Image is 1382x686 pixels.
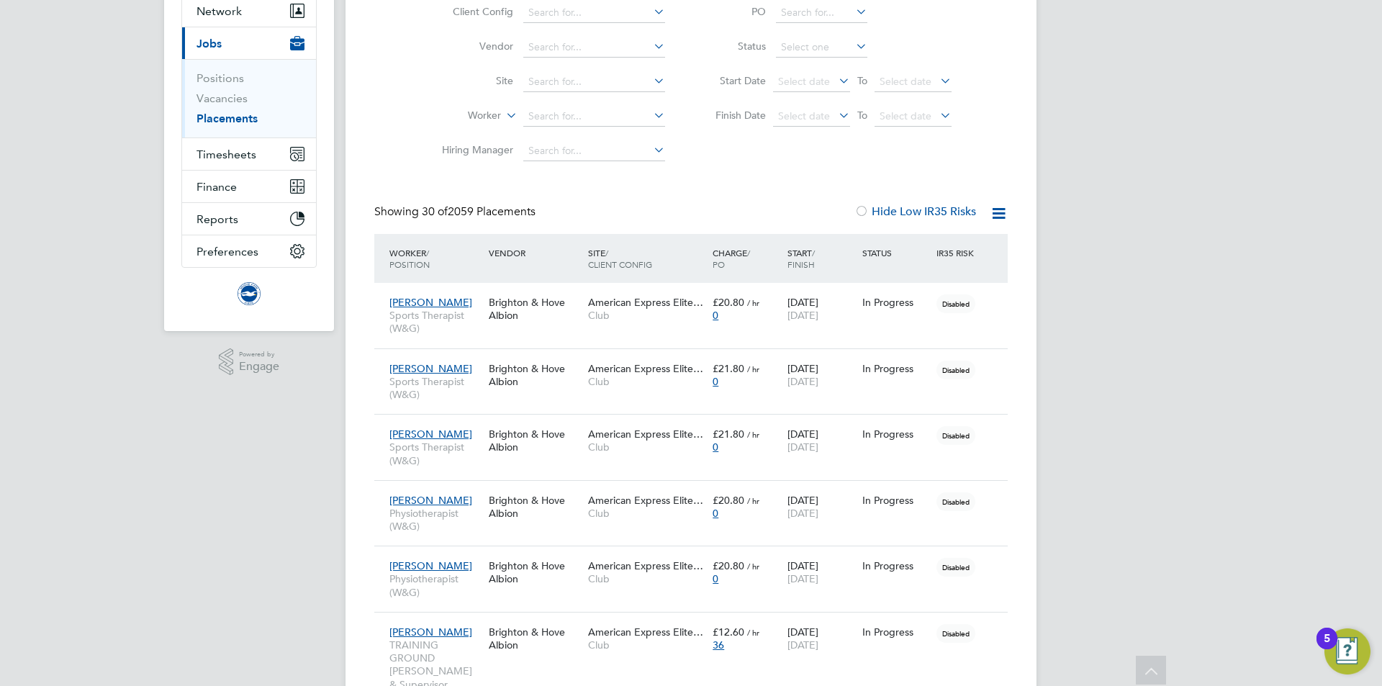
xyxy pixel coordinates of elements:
[523,3,665,23] input: Search for...
[588,362,703,375] span: American Express Elite…
[713,494,744,507] span: £20.80
[787,375,818,388] span: [DATE]
[713,559,744,572] span: £20.80
[936,294,975,313] span: Disabled
[418,109,501,123] label: Worker
[936,426,975,445] span: Disabled
[485,240,584,266] div: Vendor
[854,204,976,219] label: Hide Low IR35 Risks
[197,91,248,105] a: Vacancies
[784,240,859,277] div: Start
[588,375,705,388] span: Club
[523,141,665,161] input: Search for...
[784,420,859,461] div: [DATE]
[386,486,1008,498] a: [PERSON_NAME]Physiotherapist (W&G)Brighton & Hove AlbionAmerican Express Elite…Club£20.80 / hr0[D...
[747,297,759,308] span: / hr
[485,618,584,659] div: Brighton & Hove Albion
[386,420,1008,432] a: [PERSON_NAME]Sports Therapist (W&G)Brighton & Hove AlbionAmerican Express Elite…Club£21.80 / hr0[...
[701,109,766,122] label: Finish Date
[859,240,934,266] div: Status
[880,109,931,122] span: Select date
[182,203,316,235] button: Reports
[787,638,818,651] span: [DATE]
[584,240,709,277] div: Site
[936,492,975,511] span: Disabled
[713,638,724,651] span: 36
[239,361,279,373] span: Engage
[862,494,930,507] div: In Progress
[933,240,983,266] div: IR35 Risk
[389,309,482,335] span: Sports Therapist (W&G)
[197,37,222,50] span: Jobs
[701,5,766,18] label: PO
[880,75,931,88] span: Select date
[389,428,472,441] span: [PERSON_NAME]
[485,552,584,592] div: Brighton & Hove Albion
[713,441,718,453] span: 0
[787,572,818,585] span: [DATE]
[389,441,482,466] span: Sports Therapist (W&G)
[862,626,930,638] div: In Progress
[588,559,703,572] span: American Express Elite…
[862,362,930,375] div: In Progress
[422,204,536,219] span: 2059 Placements
[485,355,584,395] div: Brighton & Hove Albion
[181,282,317,305] a: Go to home page
[784,289,859,329] div: [DATE]
[197,71,244,85] a: Positions
[389,362,472,375] span: [PERSON_NAME]
[787,441,818,453] span: [DATE]
[485,487,584,527] div: Brighton & Hove Albion
[936,361,975,379] span: Disabled
[862,296,930,309] div: In Progress
[197,245,258,258] span: Preferences
[588,247,652,270] span: / Client Config
[713,296,744,309] span: £20.80
[784,618,859,659] div: [DATE]
[239,348,279,361] span: Powered by
[422,204,448,219] span: 30 of
[713,362,744,375] span: £21.80
[701,74,766,87] label: Start Date
[713,309,718,322] span: 0
[713,507,718,520] span: 0
[588,638,705,651] span: Club
[713,375,718,388] span: 0
[389,559,472,572] span: [PERSON_NAME]
[862,428,930,441] div: In Progress
[588,428,703,441] span: American Express Elite…
[197,4,242,18] span: Network
[386,551,1008,564] a: [PERSON_NAME]Physiotherapist (W&G)Brighton & Hove AlbionAmerican Express Elite…Club£20.80 / hr0[D...
[713,626,744,638] span: £12.60
[713,247,750,270] span: / PO
[784,487,859,527] div: [DATE]
[374,204,538,220] div: Showing
[713,572,718,585] span: 0
[389,494,472,507] span: [PERSON_NAME]
[588,309,705,322] span: Club
[386,618,1008,630] a: [PERSON_NAME]TRAINING GROUND [PERSON_NAME] & SupervisorBrighton & Hove AlbionAmerican Express Eli...
[182,235,316,267] button: Preferences
[182,27,316,59] button: Jobs
[523,107,665,127] input: Search for...
[389,296,472,309] span: [PERSON_NAME]
[485,289,584,329] div: Brighton & Hove Albion
[182,59,316,137] div: Jobs
[430,5,513,18] label: Client Config
[389,375,482,401] span: Sports Therapist (W&G)
[588,572,705,585] span: Club
[853,71,872,90] span: To
[709,240,784,277] div: Charge
[853,106,872,125] span: To
[485,420,584,461] div: Brighton & Hove Albion
[389,572,482,598] span: Physiotherapist (W&G)
[747,495,759,506] span: / hr
[784,552,859,592] div: [DATE]
[238,282,261,305] img: brightonandhovealbion-logo-retina.png
[747,627,759,638] span: / hr
[701,40,766,53] label: Status
[389,507,482,533] span: Physiotherapist (W&G)
[197,148,256,161] span: Timesheets
[588,296,703,309] span: American Express Elite…
[747,561,759,572] span: / hr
